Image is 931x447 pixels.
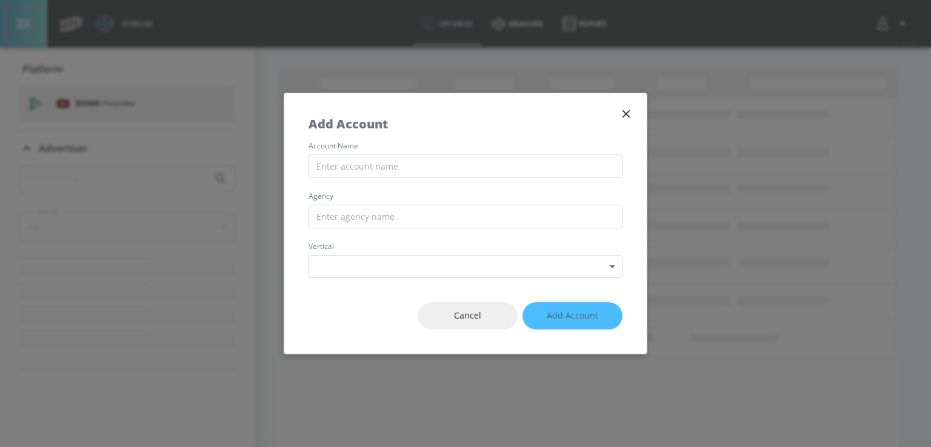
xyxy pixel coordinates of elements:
[418,302,518,329] button: Cancel
[442,308,493,323] span: Cancel
[309,255,622,279] div: ​
[309,118,388,130] h5: Add Account
[309,205,622,228] input: Enter agency name
[309,142,622,150] label: account name
[309,193,622,200] label: agency
[309,243,622,250] label: vertical
[309,154,622,178] input: Enter account name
